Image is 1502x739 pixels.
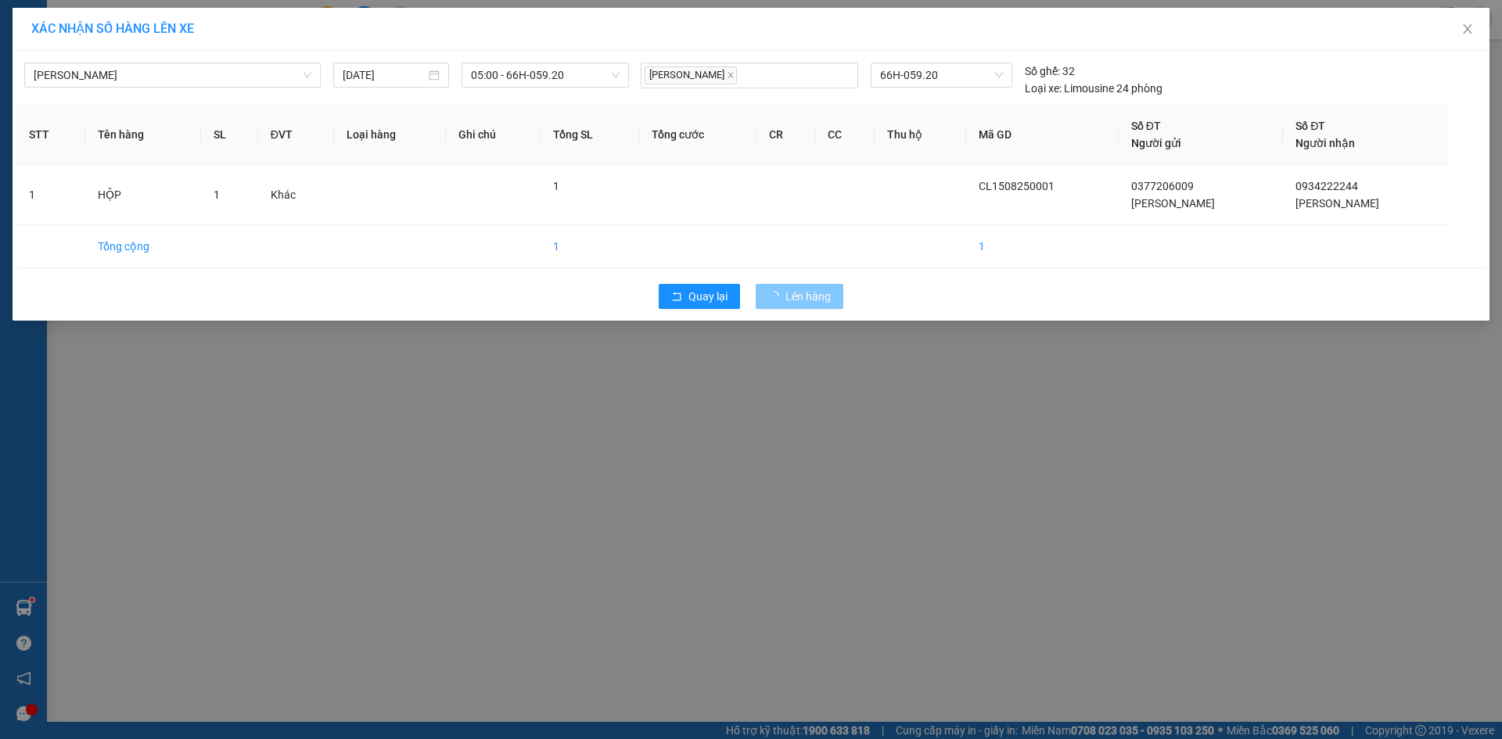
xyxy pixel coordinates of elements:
[1295,120,1325,132] span: Số ĐT
[1461,23,1474,35] span: close
[201,105,258,165] th: SL
[8,8,227,38] li: [PERSON_NAME]
[258,165,334,225] td: Khác
[446,105,541,165] th: Ghi chú
[8,66,108,84] li: VP [PERSON_NAME]
[659,284,740,309] button: rollbackQuay lại
[334,105,447,165] th: Loại hàng
[1025,80,1162,97] div: Limousine 24 phòng
[8,8,63,63] img: logo.jpg
[756,284,843,309] button: Lên hàng
[541,105,639,165] th: Tổng SL
[1295,180,1358,192] span: 0934222244
[979,180,1055,192] span: CL1508250001
[1446,8,1489,52] button: Close
[258,105,334,165] th: ĐVT
[214,188,220,201] span: 1
[1025,63,1060,80] span: Số ghế:
[1131,120,1161,132] span: Số ĐT
[553,180,559,192] span: 1
[85,165,201,225] td: HỘP
[108,66,208,118] li: VP [GEOGRAPHIC_DATA]
[768,291,785,302] span: loading
[1295,197,1379,210] span: [PERSON_NAME]
[966,105,1119,165] th: Mã GD
[815,105,875,165] th: CC
[785,288,831,305] span: Lên hàng
[1295,137,1355,149] span: Người nhận
[343,66,426,84] input: 15/08/2025
[16,165,85,225] td: 1
[875,105,966,165] th: Thu hộ
[880,63,1002,87] span: 66H-059.20
[1025,80,1062,97] span: Loại xe:
[85,105,201,165] th: Tên hàng
[8,87,19,98] span: environment
[1131,197,1215,210] span: [PERSON_NAME]
[639,105,756,165] th: Tổng cước
[1131,137,1181,149] span: Người gửi
[34,63,311,87] span: Cao Lãnh - Hồ Chí Minh
[85,225,201,268] td: Tổng cộng
[1025,63,1075,80] div: 32
[1131,180,1194,192] span: 0377206009
[966,225,1119,268] td: 1
[688,288,728,305] span: Quay lại
[31,21,194,36] span: XÁC NHẬN SỐ HÀNG LÊN XE
[645,66,737,84] span: [PERSON_NAME]
[756,105,816,165] th: CR
[671,291,682,303] span: rollback
[727,71,735,79] span: close
[16,105,85,165] th: STT
[541,225,639,268] td: 1
[471,63,620,87] span: 05:00 - 66H-059.20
